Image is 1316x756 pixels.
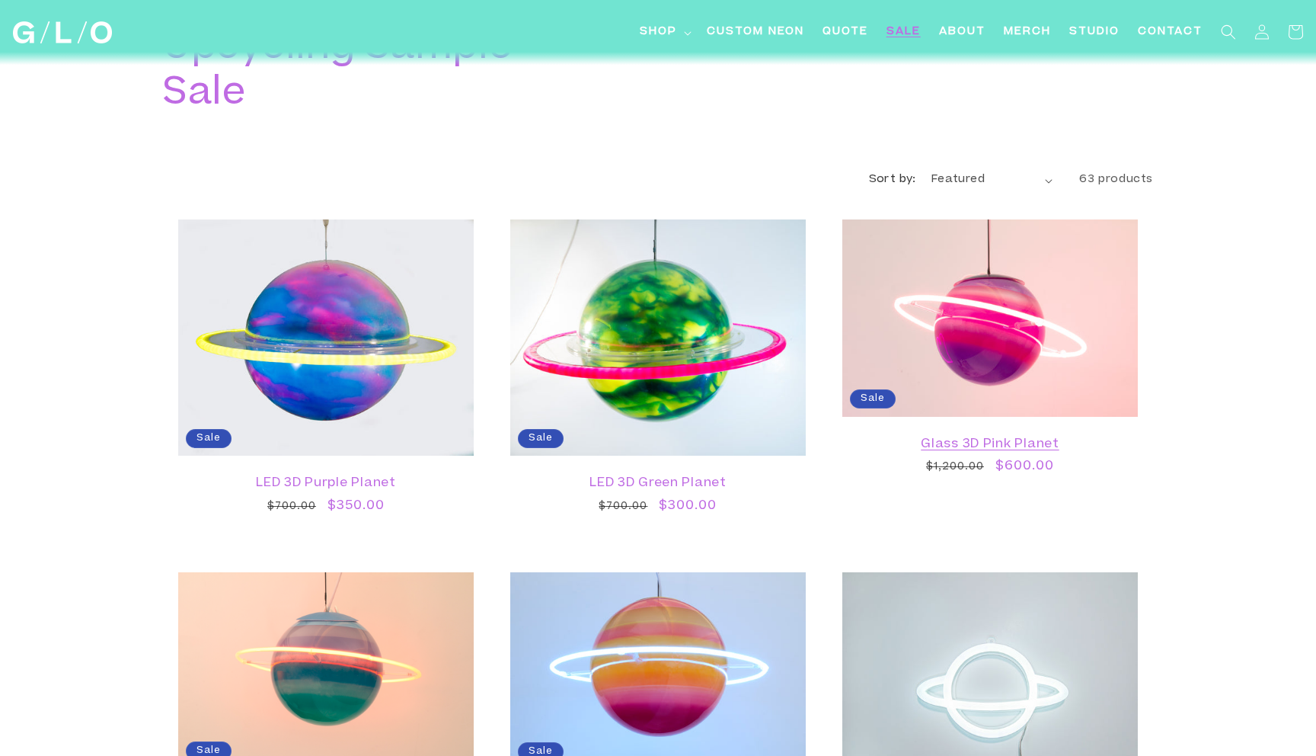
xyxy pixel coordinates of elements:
span: Merch [1004,24,1051,40]
iframe: Chat Widget [1042,543,1316,756]
a: LED 3D Green Planet [525,476,791,491]
a: Glass 3D Pink Planet [858,437,1123,452]
a: LED 3D Purple Planet [193,476,458,491]
a: Contact [1129,15,1212,50]
span: Contact [1138,24,1203,40]
a: Quote [813,15,877,50]
span: Shop [640,24,677,40]
span: SALE [886,24,921,40]
label: Sort by: [869,175,916,185]
span: Quote [822,24,868,40]
a: About [930,15,995,50]
a: Merch [995,15,1060,50]
h1: Upcycling Sample Sale [163,27,559,118]
summary: Shop [631,15,698,50]
span: About [939,24,985,40]
a: Studio [1060,15,1129,50]
summary: Search [1212,15,1245,49]
span: Custom Neon [707,24,804,40]
a: Custom Neon [698,15,813,50]
span: 63 products [1079,175,1153,185]
a: GLO Studio [8,16,118,50]
img: GLO Studio [13,21,112,43]
a: SALE [877,15,930,50]
span: Studio [1069,24,1120,40]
